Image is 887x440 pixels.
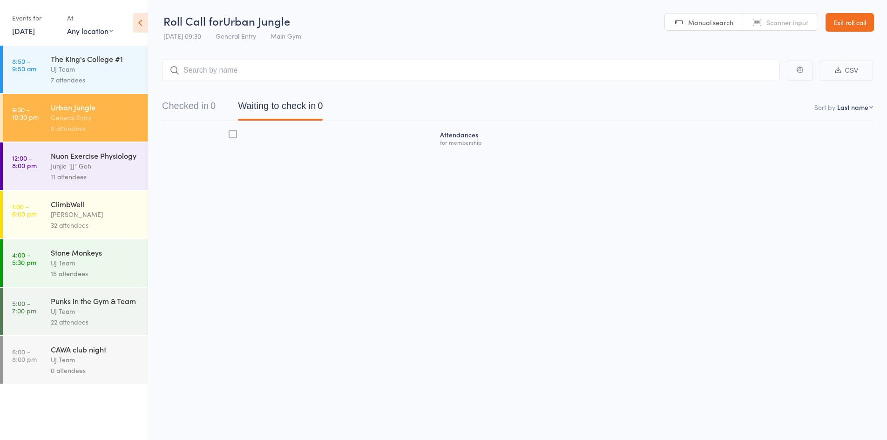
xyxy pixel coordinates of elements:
[766,18,808,27] span: Scanner input
[3,288,148,335] a: 5:00 -7:00 pmPunks in the Gym & TeamUJ Team22 attendees
[163,13,223,28] span: Roll Call for
[51,344,140,354] div: CAWA club night
[12,106,39,121] time: 9:30 - 10:30 pm
[12,203,37,217] time: 1:00 - 6:00 pm
[440,139,869,145] div: for membership
[3,94,148,142] a: 9:30 -10:30 pmUrban JungleGeneral Entry0 attendees
[223,13,290,28] span: Urban Jungle
[162,60,780,81] input: Search by name
[12,348,37,363] time: 6:00 - 8:00 pm
[12,251,36,266] time: 4:00 - 5:30 pm
[67,10,113,26] div: At
[814,102,835,112] label: Sort by
[238,96,323,121] button: Waiting to check in0
[51,161,140,171] div: Junjie "JJ" Goh
[163,31,201,41] span: [DATE] 09:30
[3,336,148,384] a: 6:00 -8:00 pmCAWA club nightUJ Team0 attendees
[51,64,140,74] div: UJ Team
[210,101,216,111] div: 0
[826,13,874,32] a: Exit roll call
[12,57,36,72] time: 8:50 - 9:50 am
[51,354,140,365] div: UJ Team
[51,268,140,279] div: 15 attendees
[51,199,140,209] div: ClimbWell
[271,31,301,41] span: Main Gym
[51,317,140,327] div: 22 attendees
[3,142,148,190] a: 12:00 -8:00 pmNuon Exercise PhysiologyJunjie "JJ" Goh11 attendees
[51,54,140,64] div: The King's College #1
[3,191,148,238] a: 1:00 -6:00 pmClimbWell[PERSON_NAME]32 attendees
[837,102,868,112] div: Last name
[51,257,140,268] div: UJ Team
[3,46,148,93] a: 8:50 -9:50 amThe King's College #1UJ Team7 attendees
[3,239,148,287] a: 4:00 -5:30 pmStone MonkeysUJ Team15 attendees
[12,299,36,314] time: 5:00 - 7:00 pm
[436,125,873,150] div: Atten­dances
[51,306,140,317] div: UJ Team
[12,26,35,36] a: [DATE]
[162,96,216,121] button: Checked in0
[51,102,140,112] div: Urban Jungle
[51,220,140,230] div: 32 attendees
[820,61,873,81] button: CSV
[51,112,140,123] div: General Entry
[12,10,58,26] div: Events for
[51,123,140,134] div: 0 attendees
[51,365,140,376] div: 0 attendees
[51,74,140,85] div: 7 attendees
[51,247,140,257] div: Stone Monkeys
[12,154,37,169] time: 12:00 - 8:00 pm
[51,209,140,220] div: [PERSON_NAME]
[51,171,140,182] div: 11 attendees
[318,101,323,111] div: 0
[51,296,140,306] div: Punks in the Gym & Team
[688,18,733,27] span: Manual search
[67,26,113,36] div: Any location
[216,31,256,41] span: General Entry
[51,150,140,161] div: Nuon Exercise Physiology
